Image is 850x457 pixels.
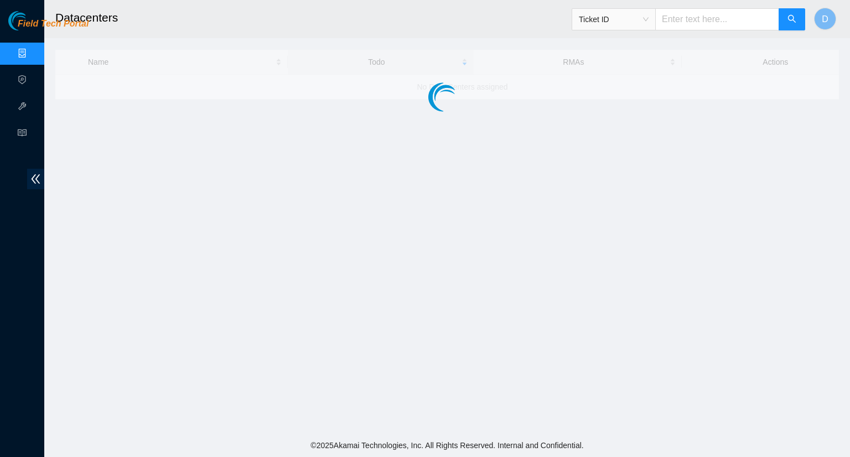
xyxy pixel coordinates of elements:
span: Field Tech Portal [18,19,89,29]
span: search [787,14,796,25]
span: double-left [27,169,44,189]
a: Akamai TechnologiesField Tech Portal [8,20,89,34]
input: Enter text here... [655,8,779,30]
span: D [822,12,828,26]
span: Ticket ID [579,11,649,28]
button: D [814,8,836,30]
footer: © 2025 Akamai Technologies, Inc. All Rights Reserved. Internal and Confidential. [44,434,850,457]
button: search [779,8,805,30]
img: Akamai Technologies [8,11,56,30]
span: read [18,123,27,146]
